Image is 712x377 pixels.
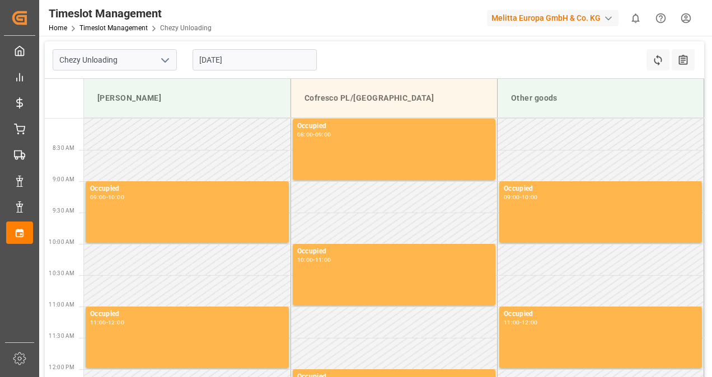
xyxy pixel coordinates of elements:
span: 11:30 AM [49,333,74,339]
span: 9:30 AM [53,208,74,214]
div: Timeslot Management [49,5,212,22]
span: 11:00 AM [49,301,74,308]
div: 12:00 [522,320,538,325]
div: Occupied [297,121,491,132]
div: 10:00 [108,195,124,200]
div: 09:00 [504,195,520,200]
div: 11:00 [90,320,106,325]
div: - [520,320,522,325]
div: Occupied [90,183,284,195]
div: Occupied [504,183,697,195]
div: - [106,195,108,200]
a: Timeslot Management [79,24,148,32]
div: Occupied [90,309,284,320]
div: 08:00 [297,132,313,137]
input: DD-MM-YYYY [193,49,317,70]
a: Home [49,24,67,32]
div: 09:00 [315,132,331,137]
button: Help Center [648,6,673,31]
div: - [520,195,522,200]
div: Cofresco PL/[GEOGRAPHIC_DATA] [300,88,488,109]
div: 11:00 [504,320,520,325]
input: Type to search/select [53,49,177,70]
div: 12:00 [108,320,124,325]
div: Occupied [504,309,697,320]
div: Occupied [297,246,491,257]
span: 12:00 PM [49,364,74,370]
span: 9:00 AM [53,176,74,182]
div: 10:00 [297,257,313,262]
div: - [106,320,108,325]
button: open menu [156,51,173,69]
div: Melitta Europa GmbH & Co. KG [487,10,619,26]
div: Other goods [507,88,695,109]
button: Melitta Europa GmbH & Co. KG [487,7,623,29]
span: 8:30 AM [53,145,74,151]
div: 09:00 [90,195,106,200]
div: 10:00 [522,195,538,200]
div: [PERSON_NAME] [93,88,282,109]
div: - [313,257,315,262]
span: 10:00 AM [49,239,74,245]
div: 11:00 [315,257,331,262]
div: - [313,132,315,137]
button: show 0 new notifications [623,6,648,31]
span: 10:30 AM [49,270,74,276]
